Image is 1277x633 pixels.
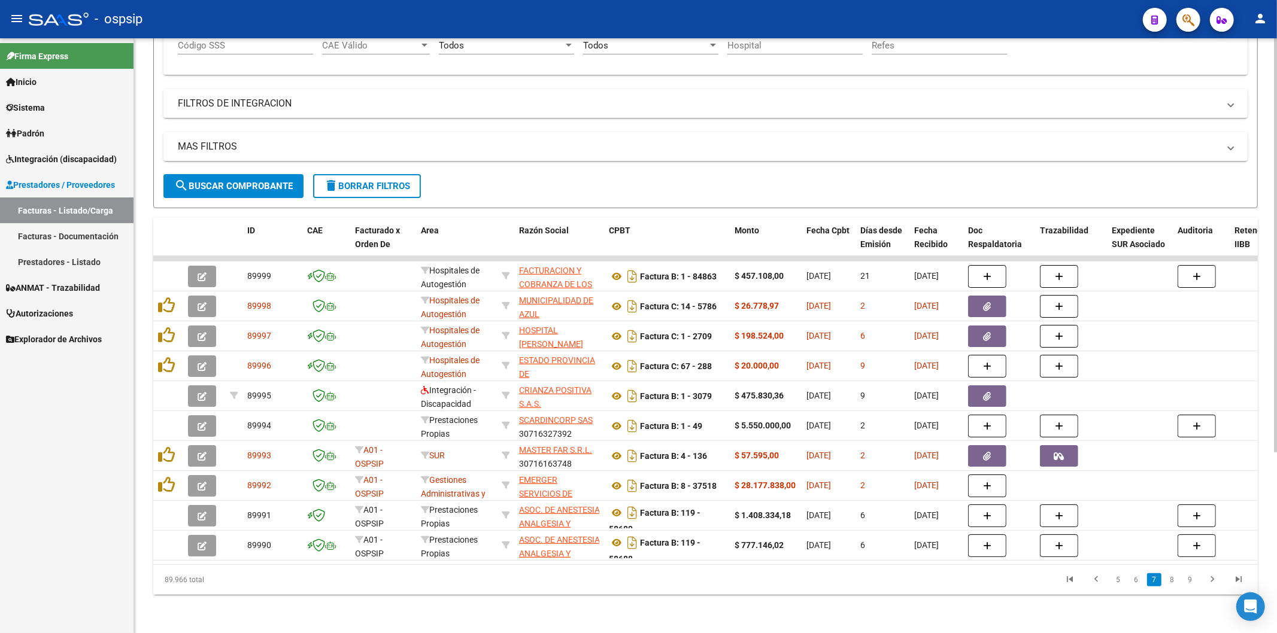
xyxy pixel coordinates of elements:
[519,473,599,498] div: 30677512519
[640,481,717,491] strong: Factura B: 8 - 37518
[860,361,865,370] span: 9
[519,294,599,319] div: 30999003601
[1234,226,1273,249] span: Retencion IIBB
[914,540,939,550] span: [DATE]
[1147,573,1161,586] a: 7
[519,475,572,512] span: EMERGER SERVICIOS DE SALUD S.A.
[1058,573,1081,586] a: go to first page
[914,510,939,520] span: [DATE]
[806,480,831,490] span: [DATE]
[519,296,593,319] span: MUNICIPALIDAD DE AZUL
[609,538,700,564] strong: Factura B: 119 - 58688
[355,505,384,528] span: A01 - OSPSIP
[421,325,480,349] span: Hospitales de Autogestión
[914,391,939,400] span: [DATE]
[95,6,142,32] span: - ospsip
[247,331,271,340] span: 89997
[640,272,717,281] strong: Factura B: 1 - 84863
[421,415,478,439] span: Prestaciones Propias
[519,324,599,349] div: 30715087401
[624,387,640,406] i: Descargar documento
[6,153,117,166] span: Integración (discapacidad)
[421,535,478,558] span: Prestaciones Propias
[153,565,372,595] div: 89.966 total
[640,451,707,461] strong: Factura B: 4 - 136
[735,451,779,460] strong: $ 57.595,00
[247,421,271,430] span: 89994
[1236,592,1265,621] div: Open Intercom Messenger
[6,101,45,114] span: Sistema
[624,267,640,286] i: Descargar documento
[860,540,865,550] span: 6
[624,533,640,552] i: Descargar documento
[174,181,293,191] span: Buscar Comprobante
[247,540,271,550] span: 89990
[247,391,271,400] span: 89995
[624,503,640,522] i: Descargar documento
[860,391,865,400] span: 9
[735,361,779,370] strong: $ 20.000,00
[735,480,796,490] strong: $ 28.177.838,00
[421,385,476,409] span: Integración - Discapacidad
[1181,570,1199,590] li: page 9
[247,301,271,311] span: 89998
[519,385,592,409] span: CRIANZA POSITIVA S.A.S.
[1163,570,1181,590] li: page 8
[355,535,384,558] span: A01 - OSPSIP
[324,178,338,193] mat-icon: delete
[914,271,939,281] span: [DATE]
[416,218,497,270] datatable-header-cell: Area
[735,226,759,235] span: Monto
[806,421,831,430] span: [DATE]
[6,307,73,320] span: Autorizaciones
[914,331,939,340] span: [DATE]
[730,218,802,270] datatable-header-cell: Monto
[624,416,640,436] i: Descargar documento
[519,264,599,289] div: 30715497456
[914,226,948,249] span: Fecha Recibido
[806,451,831,460] span: [DATE]
[6,127,44,140] span: Padrón
[247,451,271,460] span: 89993
[519,226,569,235] span: Razón Social
[242,218,302,270] datatable-header-cell: ID
[1085,573,1108,586] a: go to previous page
[909,218,963,270] datatable-header-cell: Fecha Recibido
[802,218,856,270] datatable-header-cell: Fecha Cpbt
[860,510,865,520] span: 6
[860,271,870,281] span: 21
[1127,570,1145,590] li: page 6
[247,271,271,281] span: 89999
[914,361,939,370] span: [DATE]
[322,40,419,51] span: CAE Válido
[163,132,1248,161] mat-expansion-panel-header: MAS FILTROS
[860,301,865,311] span: 2
[519,505,600,555] span: ASOC. DE ANESTESIA ANALGESIA Y REANIMACION DE [GEOGRAPHIC_DATA]
[640,421,702,431] strong: Factura B: 1 - 49
[806,301,831,311] span: [DATE]
[1253,11,1267,26] mat-icon: person
[860,480,865,490] span: 2
[355,445,384,468] span: A01 - OSPSIP
[1227,573,1250,586] a: go to last page
[624,357,640,376] i: Descargar documento
[519,355,600,392] span: ESTADO PROVINCIA DE [GEOGRAPHIC_DATA]
[519,535,600,585] span: ASOC. DE ANESTESIA ANALGESIA Y REANIMACION DE [GEOGRAPHIC_DATA]
[1112,226,1165,249] span: Expediente SUR Asociado
[1111,573,1126,586] a: 5
[421,266,480,289] span: Hospitales de Autogestión
[735,331,784,340] strong: $ 198.524,00
[421,475,486,512] span: Gestiones Administrativas y Otros
[247,510,271,520] span: 89991
[914,480,939,490] span: [DATE]
[1183,573,1197,586] a: 9
[609,226,630,235] span: CPBT
[860,226,902,249] span: Días desde Emisión
[914,301,939,311] span: [DATE]
[1040,226,1088,235] span: Trazabilidad
[519,266,592,316] span: FACTURACION Y COBRANZA DE LOS EFECTORES PUBLICOS S.E.
[806,271,831,281] span: [DATE]
[324,181,410,191] span: Borrar Filtros
[10,11,24,26] mat-icon: menu
[806,361,831,370] span: [DATE]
